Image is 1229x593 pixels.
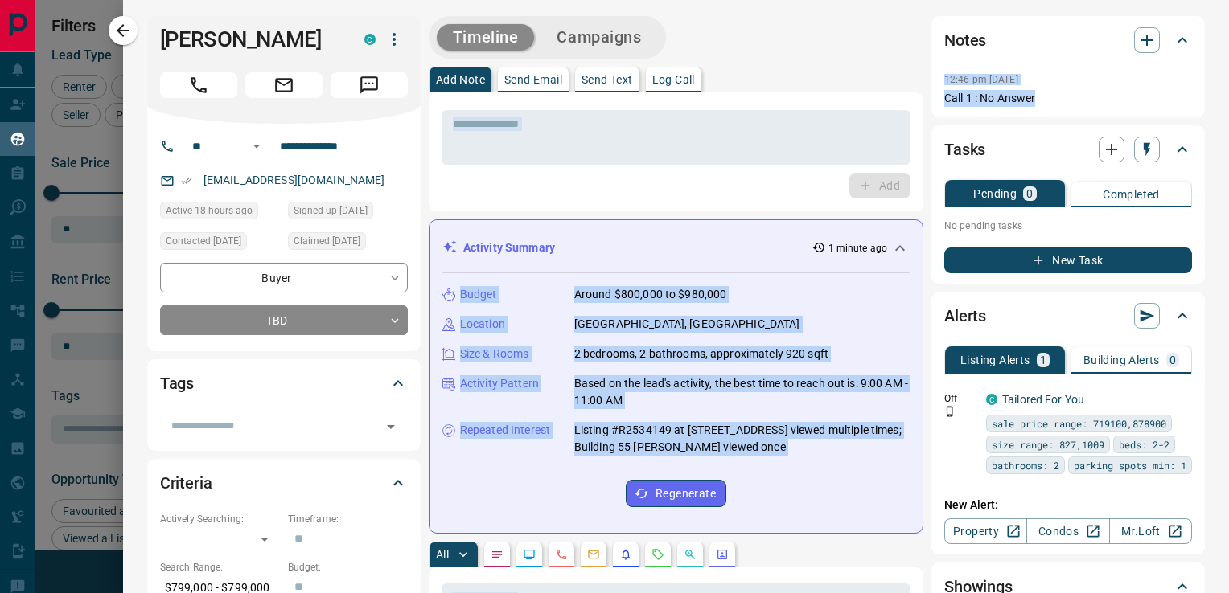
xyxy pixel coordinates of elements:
[380,415,402,438] button: Open
[160,512,280,526] p: Actively Searching:
[460,316,505,333] p: Location
[716,548,729,561] svg: Agent Actions
[160,202,280,224] div: Mon Oct 13 2025
[1083,354,1160,366] p: Building Alerts
[944,303,986,329] h2: Alerts
[160,305,408,335] div: TBD
[463,239,555,256] p: Activity Summary
[160,263,408,292] div: Buyer
[442,233,910,263] div: Activity Summary1 minute ago
[944,247,1192,273] button: New Task
[1074,457,1186,473] span: parking spots min: 1
[944,21,1192,59] div: Notes
[587,548,600,561] svg: Emails
[288,232,408,255] div: Sun Oct 12 2025
[986,394,997,405] div: condos.ca
[1026,518,1109,544] a: Condos
[619,548,632,561] svg: Listing Alerts
[1002,393,1084,406] a: Tailored For You
[294,202,368,219] span: Signed up [DATE]
[684,548,697,561] svg: Opportunities
[1026,188,1033,199] p: 0
[992,436,1104,452] span: size range: 827,1009
[160,560,280,575] p: Search Range:
[944,130,1192,169] div: Tasks
[828,241,887,256] p: 1 minute ago
[160,72,237,98] span: Call
[460,346,529,362] p: Size & Rooms
[944,518,1027,544] a: Property
[992,457,1059,473] span: bathrooms: 2
[944,391,976,406] p: Off
[1169,354,1176,366] p: 0
[582,74,633,85] p: Send Text
[944,137,985,162] h2: Tasks
[331,72,408,98] span: Message
[160,370,194,396] h2: Tags
[437,24,535,51] button: Timeline
[574,346,828,362] p: 2 bedrooms, 2 bathrooms, approximately 920 sqft
[288,560,408,575] p: Budget:
[247,137,266,156] button: Open
[288,202,408,224] div: Mon Feb 24 2025
[436,549,449,560] p: All
[436,74,485,85] p: Add Note
[245,72,323,98] span: Email
[555,548,568,561] svg: Calls
[491,548,504,561] svg: Notes
[1119,436,1169,452] span: beds: 2-2
[294,233,360,249] span: Claimed [DATE]
[944,214,1192,238] p: No pending tasks
[574,316,800,333] p: [GEOGRAPHIC_DATA], [GEOGRAPHIC_DATA]
[651,548,664,561] svg: Requests
[944,497,1192,513] p: New Alert:
[160,27,340,52] h1: [PERSON_NAME]
[166,202,253,219] span: Active 18 hours ago
[973,188,1017,199] p: Pending
[541,24,657,51] button: Campaigns
[944,27,986,53] h2: Notes
[1040,354,1046,366] p: 1
[166,233,241,249] span: Contacted [DATE]
[1103,189,1160,200] p: Completed
[288,512,408,526] p: Timeframe:
[944,90,1192,107] p: Call 1 : No Answer
[574,286,727,303] p: Around $800,000 to $980,000
[944,406,956,417] svg: Push Notification Only
[460,286,497,303] p: Budget
[574,422,910,456] p: Listing #R2534149 at [STREET_ADDRESS] viewed multiple times; Building 55 [PERSON_NAME] viewed once
[460,375,539,392] p: Activity Pattern
[160,232,280,255] div: Sun Oct 12 2025
[160,470,212,496] h2: Criteria
[574,375,910,409] p: Based on the lead's activity, the best time to reach out is: 9:00 AM - 11:00 AM
[460,422,550,439] p: Repeated Interest
[203,174,385,186] a: [EMAIL_ADDRESS][DOMAIN_NAME]
[992,415,1166,431] span: sale price range: 719100,878900
[504,74,562,85] p: Send Email
[626,480,726,507] button: Regenerate
[160,364,408,403] div: Tags
[523,548,536,561] svg: Lead Browsing Activity
[652,74,695,85] p: Log Call
[944,74,1018,85] p: 12:46 pm [DATE]
[364,34,376,45] div: condos.ca
[181,175,192,186] svg: Email Verified
[944,296,1192,335] div: Alerts
[160,464,408,502] div: Criteria
[960,354,1030,366] p: Listing Alerts
[1109,518,1192,544] a: Mr.Loft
